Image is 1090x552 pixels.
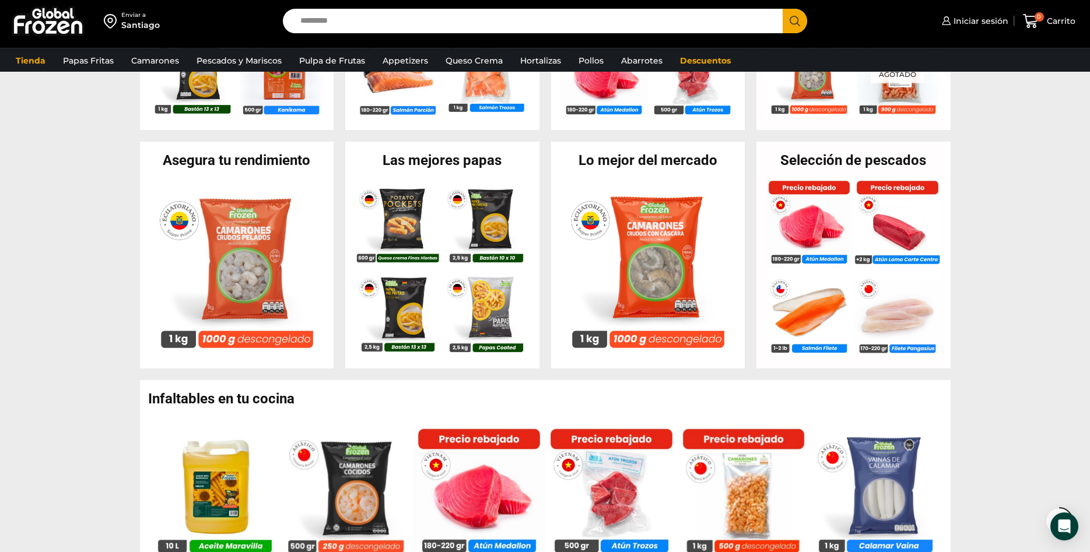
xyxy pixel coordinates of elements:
[10,50,51,72] a: Tienda
[514,50,567,72] a: Hortalizas
[148,392,951,406] h2: Infaltables en tu cocina
[951,15,1008,27] span: Iniciar sesión
[783,9,807,33] button: Search button
[57,50,120,72] a: Papas Fritas
[1050,512,1078,540] div: Open Intercom Messenger
[191,50,288,72] a: Pescados y Mariscos
[1035,12,1044,22] span: 0
[615,50,668,72] a: Abarrotes
[121,19,160,31] div: Santiago
[377,50,434,72] a: Appetizers
[121,11,160,19] div: Enviar a
[293,50,371,72] a: Pulpa de Frutas
[104,11,121,31] img: address-field-icon.svg
[871,65,924,83] p: Agotado
[756,153,951,167] h2: Selección de pescados
[440,50,509,72] a: Queso Crema
[1020,8,1078,35] a: 0 Carrito
[125,50,185,72] a: Camarones
[573,50,609,72] a: Pollos
[939,9,1008,33] a: Iniciar sesión
[551,153,745,167] h2: Lo mejor del mercado
[1044,15,1075,27] span: Carrito
[140,153,334,167] h2: Asegura tu rendimiento
[345,153,539,167] h2: Las mejores papas
[674,50,737,72] a: Descuentos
